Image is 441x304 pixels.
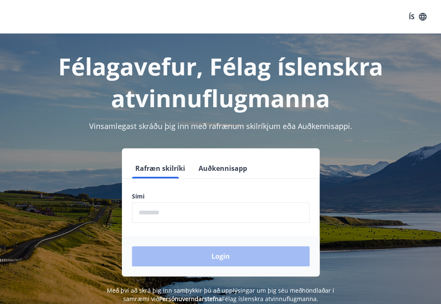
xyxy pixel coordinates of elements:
button: ÍS [404,9,431,24]
button: Auðkennisapp [195,158,250,178]
button: Rafræn skilríki [132,158,188,178]
a: Persónuverndarstefna [159,295,222,303]
span: Vinsamlegast skráðu þig inn með rafrænum skilríkjum eða Auðkennisappi. [89,121,352,131]
label: Sími [132,192,309,201]
h1: Félagavefur, Félag íslenskra atvinnuflugmanna [10,50,431,114]
span: Með því að skrá þig inn samþykkir þú að upplýsingar um þig séu meðhöndlaðar í samræmi við Félag í... [107,286,334,303]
